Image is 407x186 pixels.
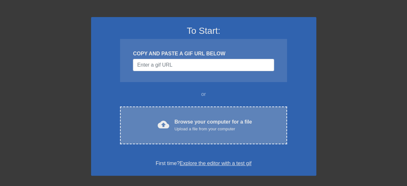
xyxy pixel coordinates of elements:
[133,50,274,58] div: COPY AND PASTE A GIF URL BELOW
[133,59,274,71] input: Username
[158,119,169,130] span: cloud_upload
[99,25,308,36] h3: To Start:
[174,118,252,132] div: Browse your computer for a file
[108,90,300,98] div: or
[174,126,252,132] div: Upload a file from your computer
[180,161,251,166] a: Explore the editor with a test gif
[99,160,308,167] div: First time?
